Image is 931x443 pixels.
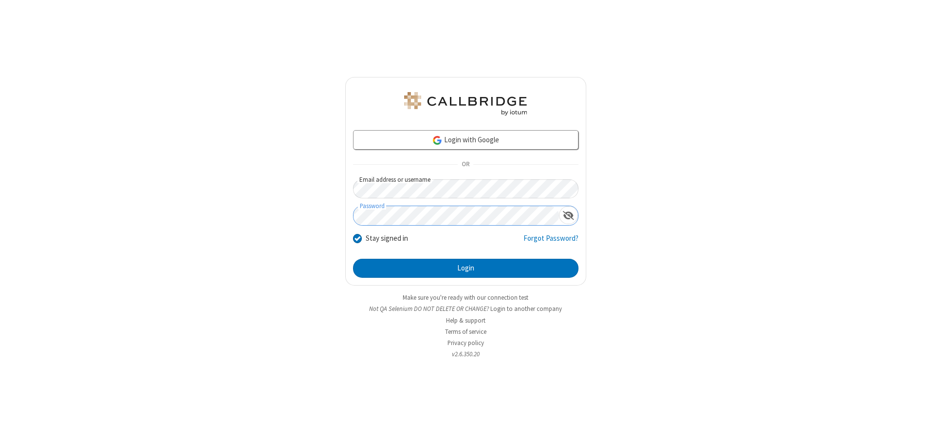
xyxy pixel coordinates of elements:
li: v2.6.350.20 [345,349,586,359]
img: QA Selenium DO NOT DELETE OR CHANGE [402,92,529,116]
button: Login [353,259,578,278]
span: OR [458,158,473,172]
input: Password [354,206,559,225]
li: Not QA Selenium DO NOT DELETE OR CHANGE? [345,304,586,313]
div: Show password [559,206,578,224]
a: Login with Google [353,130,578,150]
a: Help & support [446,316,485,325]
img: google-icon.png [432,135,443,146]
a: Privacy policy [447,339,484,347]
button: Login to another company [490,304,562,313]
a: Forgot Password? [523,233,578,251]
input: Email address or username [353,179,578,198]
a: Terms of service [445,327,486,336]
label: Stay signed in [366,233,408,244]
a: Make sure you're ready with our connection test [403,293,528,302]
